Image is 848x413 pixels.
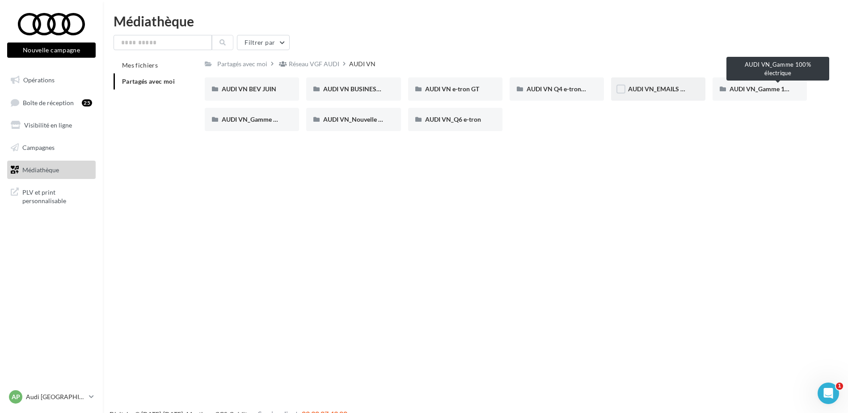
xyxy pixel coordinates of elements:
span: AUDI VN_Gamme Q8 e-tron [222,115,300,123]
div: Partagés avec moi [217,60,267,68]
span: Mes fichiers [122,61,158,69]
a: AP Audi [GEOGRAPHIC_DATA] 16 [7,388,96,405]
span: Médiathèque [22,166,59,173]
span: AP [12,392,20,401]
button: Filtrer par [237,35,290,50]
span: AUDI VN e-tron GT [425,85,479,93]
span: Campagnes [22,144,55,151]
a: Campagnes [5,138,97,157]
span: Opérations [23,76,55,84]
span: PLV et print personnalisable [22,186,92,205]
p: Audi [GEOGRAPHIC_DATA] 16 [26,392,85,401]
button: Nouvelle campagne [7,43,96,58]
div: Réseau VGF AUDI [289,60,339,68]
span: Visibilité en ligne [24,121,72,129]
a: PLV et print personnalisable [5,183,97,209]
span: AUDI VN_EMAILS COMMANDES [628,85,722,93]
span: AUDI VN BUSINESS JUIN VN JPO [323,85,419,93]
span: AUDI VN_Nouvelle A6 e-tron [323,115,405,123]
a: Médiathèque [5,161,97,179]
span: 1 [836,383,843,390]
div: AUDI VN [349,60,375,68]
div: Médiathèque [114,14,837,28]
span: Boîte de réception [23,98,74,106]
iframe: Intercom live chat [818,383,839,404]
div: AUDI VN_Gamme 100% électrique [726,57,829,81]
span: AUDI VN_Q6 e-tron [425,115,481,123]
a: Boîte de réception25 [5,93,97,112]
span: AUDI VN_Gamme 100% électrique [730,85,826,93]
span: AUDI VN Q4 e-tron sans offre [527,85,610,93]
a: Opérations [5,71,97,89]
span: Partagés avec moi [122,77,175,85]
span: AUDI VN BEV JUIN [222,85,276,93]
a: Visibilité en ligne [5,116,97,135]
div: 25 [82,99,92,106]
